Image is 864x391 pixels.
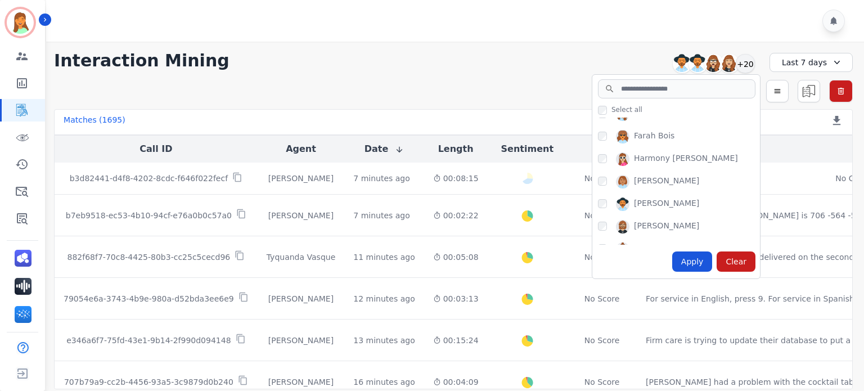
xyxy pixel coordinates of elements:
[584,210,620,221] div: No Score
[634,242,699,256] div: [PERSON_NAME]
[769,53,853,72] div: Last 7 days
[66,210,232,221] p: b7eb9518-ec53-4b10-94cf-e76a0b0c57a0
[70,173,228,184] p: b3d82441-d4f8-4202-8cdc-f646f022fecf
[353,335,415,346] div: 13 minutes ago
[267,251,336,263] div: Tyquanda Vasque
[501,142,553,156] button: Sentiment
[634,175,699,188] div: [PERSON_NAME]
[736,54,755,73] div: +20
[353,376,415,388] div: 16 minutes ago
[267,376,336,388] div: [PERSON_NAME]
[433,251,479,263] div: 00:05:08
[433,293,479,304] div: 00:03:13
[433,173,479,184] div: 00:08:15
[438,142,474,156] button: Length
[672,251,713,272] div: Apply
[353,210,410,221] div: 7 minutes ago
[267,210,336,221] div: [PERSON_NAME]
[584,173,620,184] div: No Score
[364,142,404,156] button: Date
[7,9,34,36] img: Bordered avatar
[433,335,479,346] div: 00:15:24
[64,376,233,388] p: 707b79a9-cc2b-4456-93a5-3c9879d0b240
[267,335,336,346] div: [PERSON_NAME]
[139,142,172,156] button: Call ID
[433,210,479,221] div: 00:02:22
[584,376,620,388] div: No Score
[353,173,410,184] div: 7 minutes ago
[433,376,479,388] div: 00:04:09
[64,114,125,130] div: Matches ( 1695 )
[611,105,642,114] span: Select all
[267,293,336,304] div: [PERSON_NAME]
[584,251,620,263] div: No Score
[64,293,234,304] p: 79054e6a-3743-4b9e-980a-d52bda3ee6e9
[66,335,231,346] p: e346a6f7-75fd-43e1-9b14-2f990d094148
[353,293,415,304] div: 12 minutes ago
[634,220,699,233] div: [PERSON_NAME]
[717,251,755,272] div: Clear
[54,51,229,71] h1: Interaction Mining
[67,251,231,263] p: 882f68f7-70c8-4425-80b3-cc25c5cecd96
[584,335,620,346] div: No Score
[634,152,738,166] div: Harmony [PERSON_NAME]
[286,142,316,156] button: Agent
[353,251,415,263] div: 11 minutes ago
[634,130,674,143] div: Farah Bois
[267,173,336,184] div: [PERSON_NAME]
[584,293,620,304] div: No Score
[634,197,699,211] div: [PERSON_NAME]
